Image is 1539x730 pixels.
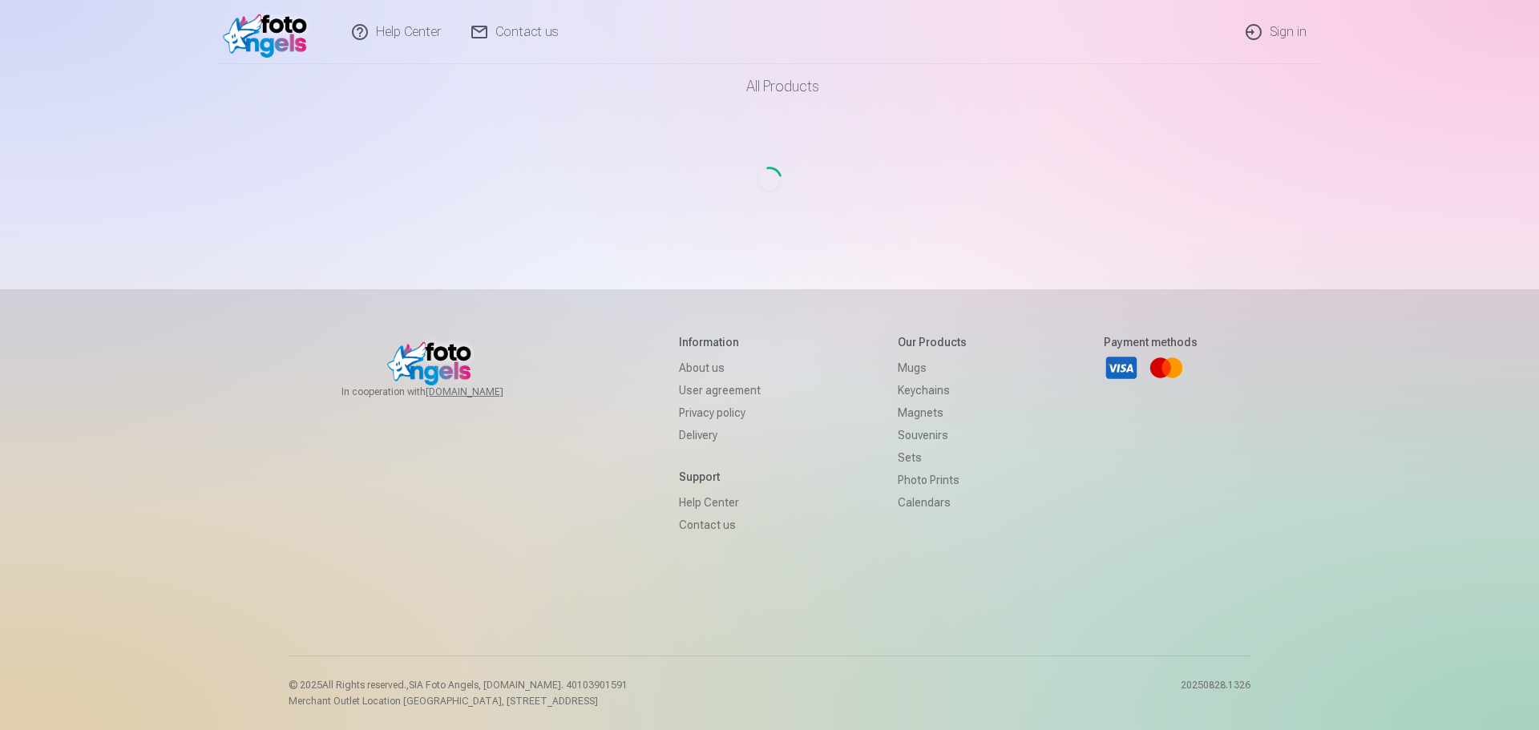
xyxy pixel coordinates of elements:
h5: Payment methods [1104,334,1198,350]
a: Help Center [679,491,761,514]
a: Photo prints [898,469,967,491]
a: Magnets [898,401,967,424]
a: All products [701,64,838,109]
a: Keychains [898,379,967,401]
p: 20250828.1326 [1181,679,1250,708]
a: User agreement [679,379,761,401]
h5: Support [679,469,761,485]
h5: Our products [898,334,967,350]
a: Souvenirs [898,424,967,446]
a: Contact us [679,514,761,536]
a: Sets [898,446,967,469]
a: Mastercard [1149,350,1184,385]
a: [DOMAIN_NAME] [426,385,542,398]
a: Delivery [679,424,761,446]
a: Calendars [898,491,967,514]
a: Visa [1104,350,1139,385]
a: Privacy policy [679,401,761,424]
span: In cooperation with [341,385,542,398]
p: Merchant Outlet Location [GEOGRAPHIC_DATA], [STREET_ADDRESS] [289,695,628,708]
a: About us [679,357,761,379]
img: /v1 [223,6,315,58]
a: Mugs [898,357,967,379]
h5: Information [679,334,761,350]
p: © 2025 All Rights reserved. , [289,679,628,692]
span: SIA Foto Angels, [DOMAIN_NAME]. 40103901591 [409,680,628,691]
